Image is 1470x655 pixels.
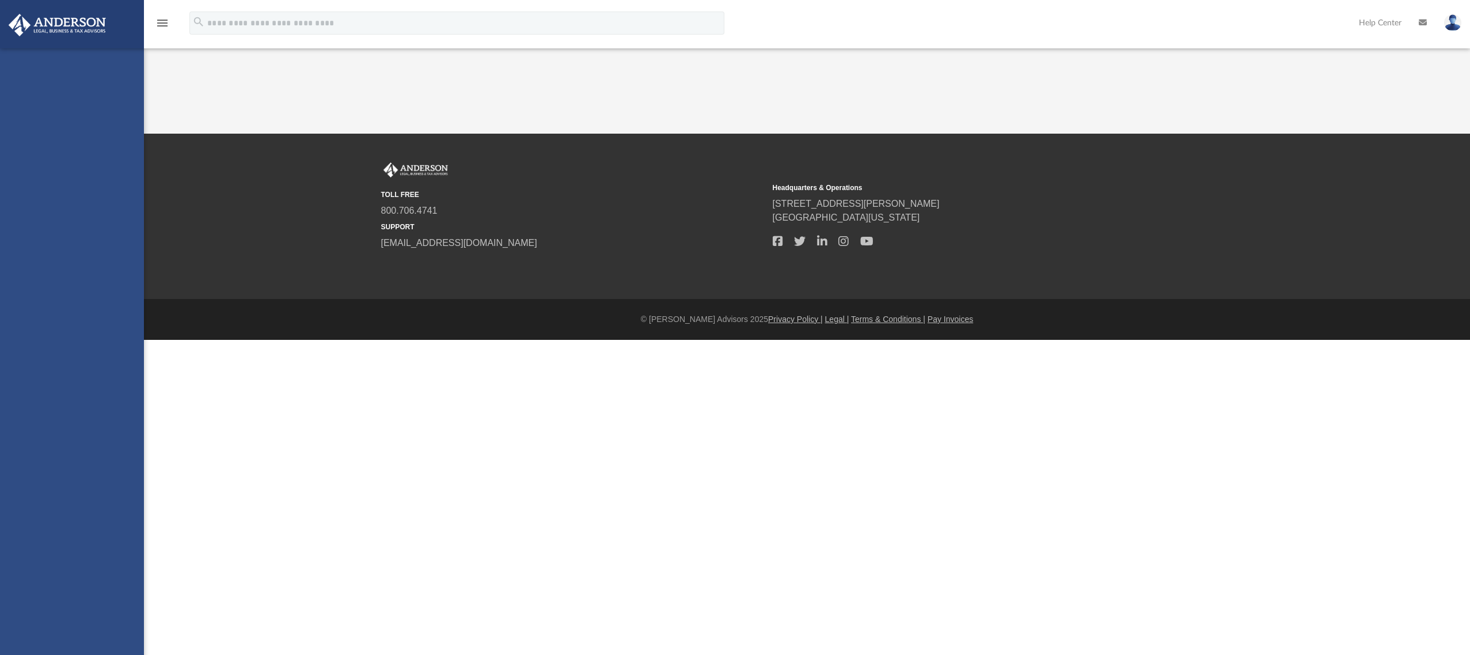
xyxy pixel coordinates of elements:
[192,16,205,28] i: search
[155,16,169,30] i: menu
[144,313,1470,325] div: © [PERSON_NAME] Advisors 2025
[5,14,109,36] img: Anderson Advisors Platinum Portal
[155,22,169,30] a: menu
[928,315,973,324] a: Pay Invoices
[381,162,450,177] img: Anderson Advisors Platinum Portal
[381,206,438,215] a: 800.706.4741
[381,190,765,200] small: TOLL FREE
[851,315,925,324] a: Terms & Conditions |
[381,238,537,248] a: [EMAIL_ADDRESS][DOMAIN_NAME]
[381,222,765,232] small: SUPPORT
[768,315,823,324] a: Privacy Policy |
[773,199,940,209] a: [STREET_ADDRESS][PERSON_NAME]
[773,183,1156,193] small: Headquarters & Operations
[825,315,849,324] a: Legal |
[773,213,920,222] a: [GEOGRAPHIC_DATA][US_STATE]
[1444,14,1461,31] img: User Pic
